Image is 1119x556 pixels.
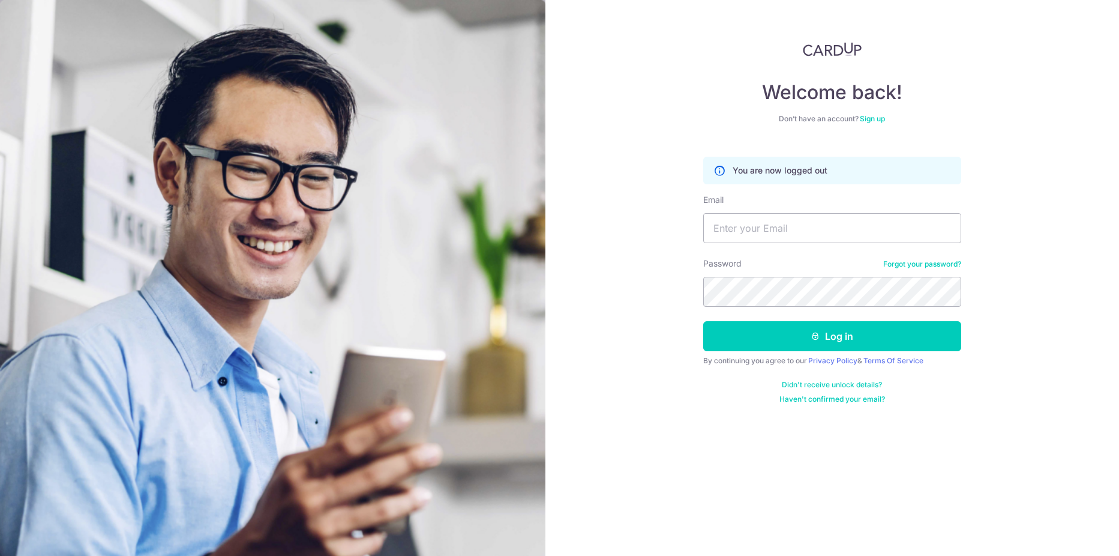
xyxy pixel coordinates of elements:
p: You are now logged out [733,165,827,177]
label: Email [703,194,724,206]
button: Log in [703,321,961,351]
a: Terms Of Service [863,356,923,365]
a: Privacy Policy [808,356,857,365]
label: Password [703,258,742,270]
a: Sign up [860,114,885,123]
div: By continuing you agree to our & [703,356,961,366]
input: Enter your Email [703,213,961,243]
img: CardUp Logo [803,42,862,56]
a: Forgot your password? [883,259,961,269]
h4: Welcome back! [703,80,961,104]
div: Don’t have an account? [703,114,961,124]
a: Didn't receive unlock details? [782,380,882,390]
a: Haven't confirmed your email? [779,394,885,404]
